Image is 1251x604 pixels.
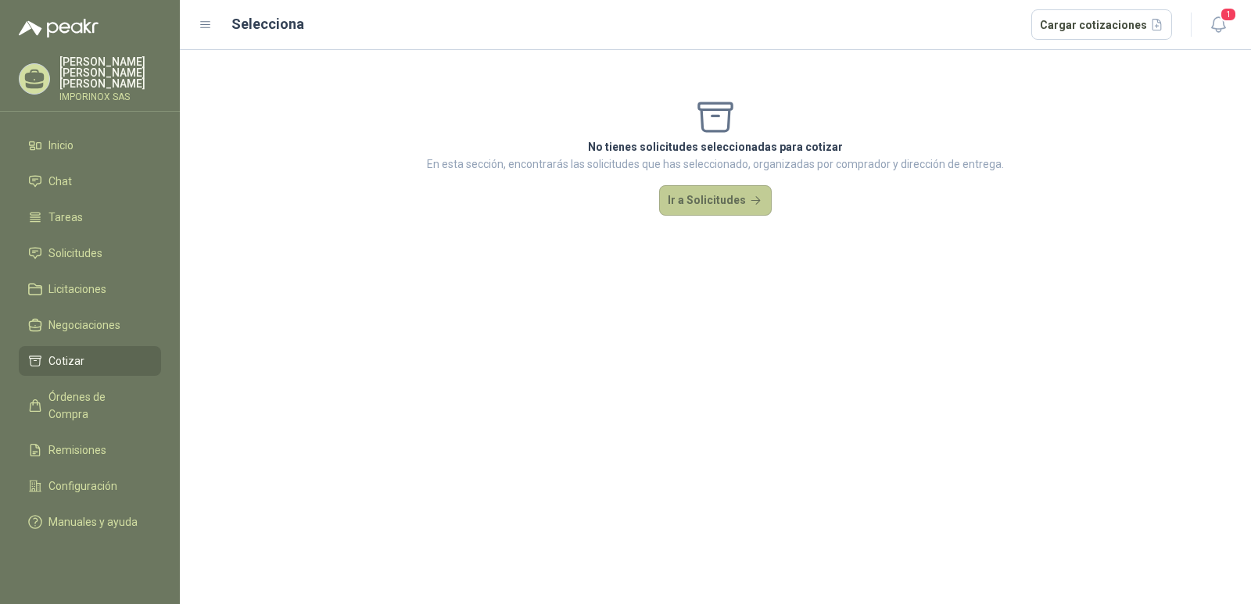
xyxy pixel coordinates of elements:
[19,274,161,304] a: Licitaciones
[1031,9,1173,41] button: Cargar cotizaciones
[48,281,106,298] span: Licitaciones
[59,56,161,89] p: [PERSON_NAME] [PERSON_NAME] [PERSON_NAME]
[19,346,161,376] a: Cotizar
[19,471,161,501] a: Configuración
[427,155,1004,173] p: En esta sección, encontrarás las solicitudes que has seleccionado, organizadas por comprador y di...
[48,352,84,370] span: Cotizar
[1204,11,1232,39] button: 1
[19,382,161,429] a: Órdenes de Compra
[19,238,161,268] a: Solicitudes
[48,173,72,190] span: Chat
[48,513,138,531] span: Manuales y ayuda
[48,209,83,226] span: Tareas
[19,435,161,465] a: Remisiones
[48,477,117,495] span: Configuración
[59,92,161,102] p: IMPORINOX SAS
[48,137,73,154] span: Inicio
[231,13,304,35] h2: Selecciona
[19,19,99,38] img: Logo peakr
[19,166,161,196] a: Chat
[427,138,1004,155] p: No tienes solicitudes seleccionadas para cotizar
[1220,7,1237,22] span: 1
[19,507,161,537] a: Manuales y ayuda
[19,130,161,160] a: Inicio
[48,441,106,459] span: Remisiones
[48,388,146,423] span: Órdenes de Compra
[659,185,772,216] button: Ir a Solicitudes
[48,316,120,334] span: Negociaciones
[19,202,161,232] a: Tareas
[19,310,161,340] a: Negociaciones
[48,245,102,262] span: Solicitudes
